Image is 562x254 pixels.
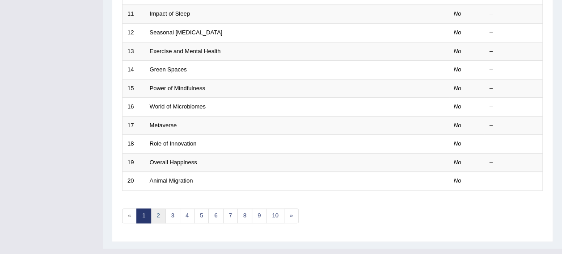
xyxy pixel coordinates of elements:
[454,85,461,92] em: No
[150,66,187,73] a: Green Spaces
[490,29,538,37] div: –
[454,10,461,17] em: No
[122,208,137,223] span: «
[123,98,145,117] td: 16
[150,10,190,17] a: Impact of Sleep
[123,5,145,24] td: 11
[208,208,223,223] a: 6
[490,140,538,148] div: –
[150,48,221,54] a: Exercise and Mental Health
[490,103,538,111] div: –
[123,172,145,191] td: 20
[123,153,145,172] td: 19
[123,79,145,98] td: 15
[237,208,252,223] a: 8
[180,208,194,223] a: 4
[252,208,266,223] a: 9
[150,140,197,147] a: Role of Innovation
[454,159,461,166] em: No
[123,61,145,79] td: 14
[454,122,461,129] em: No
[490,121,538,130] div: –
[490,47,538,56] div: –
[490,177,538,185] div: –
[151,208,165,223] a: 2
[490,84,538,93] div: –
[150,29,223,36] a: Seasonal [MEDICAL_DATA]
[123,23,145,42] td: 12
[454,140,461,147] em: No
[284,208,299,223] a: »
[150,122,177,129] a: Metaverse
[223,208,238,223] a: 7
[454,48,461,54] em: No
[123,135,145,154] td: 18
[165,208,180,223] a: 3
[490,158,538,167] div: –
[266,208,284,223] a: 10
[454,66,461,73] em: No
[454,29,461,36] em: No
[123,42,145,61] td: 13
[136,208,151,223] a: 1
[150,177,193,184] a: Animal Migration
[454,103,461,110] em: No
[454,177,461,184] em: No
[150,159,197,166] a: Overall Happiness
[490,66,538,74] div: –
[490,10,538,18] div: –
[150,85,205,92] a: Power of Mindfulness
[194,208,209,223] a: 5
[123,116,145,135] td: 17
[150,103,206,110] a: World of Microbiomes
